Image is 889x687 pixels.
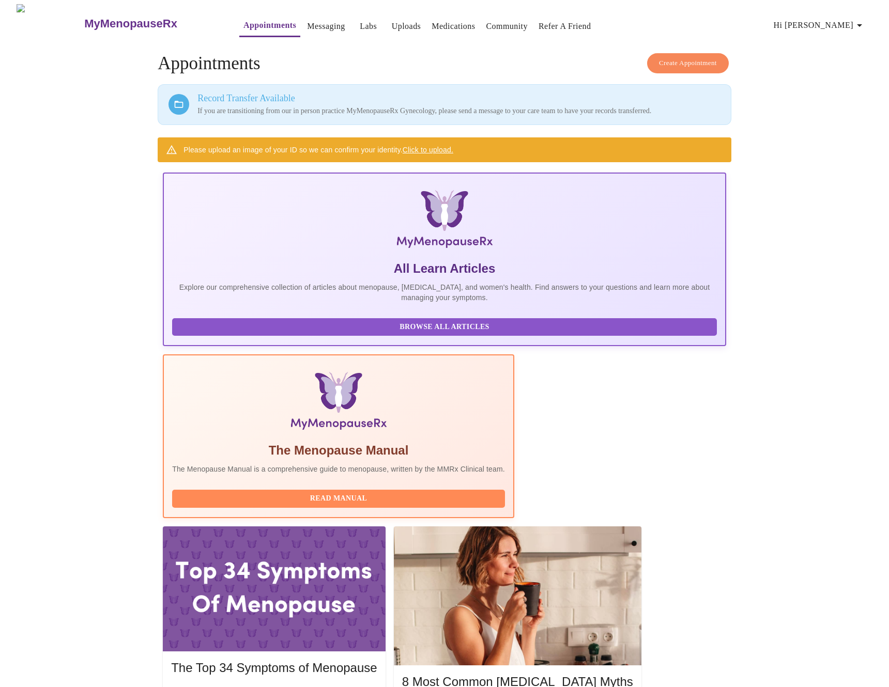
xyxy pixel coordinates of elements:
[172,493,508,502] a: Read Manual
[770,15,870,36] button: Hi [PERSON_NAME]
[482,16,532,37] button: Community
[539,19,591,34] a: Refer a Friend
[182,321,707,334] span: Browse All Articles
[432,19,475,34] a: Medications
[158,53,731,74] h4: Appointments
[17,4,83,43] img: MyMenopauseRx Logo
[183,140,453,159] div: Please upload an image of your ID so we can confirm your identity.
[486,19,528,34] a: Community
[172,260,717,277] h5: All Learn Articles
[307,19,345,34] a: Messaging
[392,19,421,34] a: Uploads
[243,18,296,33] a: Appointments
[171,660,377,676] h5: The Top 34 Symptoms of Menopause
[182,492,495,505] span: Read Manual
[774,18,866,33] span: Hi [PERSON_NAME]
[197,106,721,116] p: If you are transitioning from our in person practice MyMenopauseRx Gynecology, please send a mess...
[197,93,721,104] h3: Record Transfer Available
[534,16,595,37] button: Refer a Friend
[388,16,425,37] button: Uploads
[172,322,719,331] a: Browse All Articles
[84,17,177,30] h3: MyMenopauseRx
[172,282,717,303] p: Explore our comprehensive collection of articles about menopause, [MEDICAL_DATA], and women's hea...
[352,16,385,37] button: Labs
[303,16,349,37] button: Messaging
[83,6,219,42] a: MyMenopauseRx
[172,318,717,336] button: Browse All Articles
[647,53,729,73] button: Create Appointment
[360,19,377,34] a: Labs
[257,190,632,252] img: MyMenopauseRx Logo
[659,57,717,69] span: Create Appointment
[427,16,479,37] button: Medications
[172,442,505,459] h5: The Menopause Manual
[239,15,300,37] button: Appointments
[172,464,505,474] p: The Menopause Manual is a comprehensive guide to menopause, written by the MMRx Clinical team.
[172,490,505,508] button: Read Manual
[225,372,452,434] img: Menopause Manual
[403,146,453,154] a: Click to upload.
